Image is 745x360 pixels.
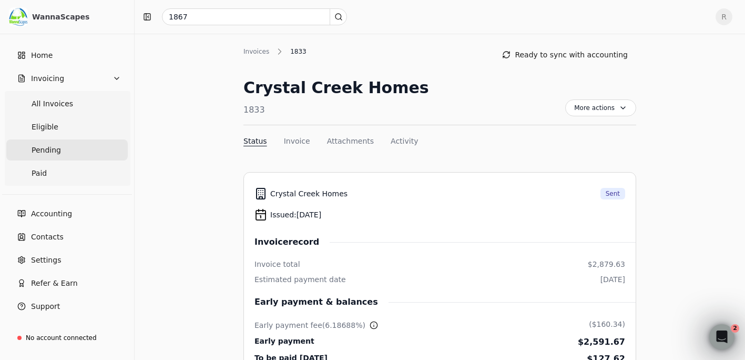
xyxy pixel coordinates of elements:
[4,296,130,317] button: Support
[284,136,310,147] button: Invoice
[4,68,130,89] button: Invoicing
[6,93,128,114] a: All Invoices
[565,99,636,116] button: More actions
[243,76,429,99] div: Crystal Creek Homes
[254,296,389,308] span: Early payment & balances
[31,278,78,289] span: Refer & Earn
[716,8,732,25] button: R
[578,336,625,348] div: $2,591.67
[731,324,739,333] span: 2
[4,45,130,66] a: Home
[270,188,348,199] span: Crystal Creek Homes
[4,249,130,271] a: Settings
[31,301,60,312] span: Support
[32,122,58,133] span: Eligible
[709,324,734,349] iframe: Intercom live chat
[31,232,64,243] span: Contacts
[31,255,61,266] span: Settings
[600,274,625,285] div: [DATE]
[327,136,374,147] button: Attachments
[254,259,300,270] div: Invoice total
[26,333,97,343] div: No account connected
[31,73,64,84] span: Invoicing
[589,319,625,332] div: ($160.34)
[32,145,61,156] span: Pending
[6,139,128,161] a: Pending
[6,116,128,137] a: Eligible
[32,12,125,22] div: WannaScapes
[494,46,636,63] button: Ready to sync with accounting
[31,50,53,61] span: Home
[32,168,47,179] span: Paid
[391,136,418,147] button: Activity
[285,47,312,56] div: 1833
[588,259,625,270] div: $2,879.63
[4,273,130,294] button: Refer & Earn
[4,328,130,347] a: No account connected
[243,47,274,56] div: Invoices
[254,336,314,348] div: Early payment
[4,226,130,247] a: Contacts
[243,46,312,57] nav: Breadcrumb
[4,203,130,224] a: Accounting
[270,209,321,221] span: Issued: [DATE]
[606,189,620,198] span: Sent
[254,274,346,285] div: Estimated payment date
[9,7,28,26] img: c78f061d-795f-4796-8eaa-878e83f7b9c5.png
[6,163,128,184] a: Paid
[322,321,365,329] span: ( 6.18688 %)
[31,208,72,219] span: Accounting
[32,98,73,109] span: All Invoices
[243,104,429,116] div: 1833
[254,236,330,248] span: Invoice record
[254,321,322,329] span: Early payment fee
[243,136,267,147] button: Status
[162,8,347,25] input: Search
